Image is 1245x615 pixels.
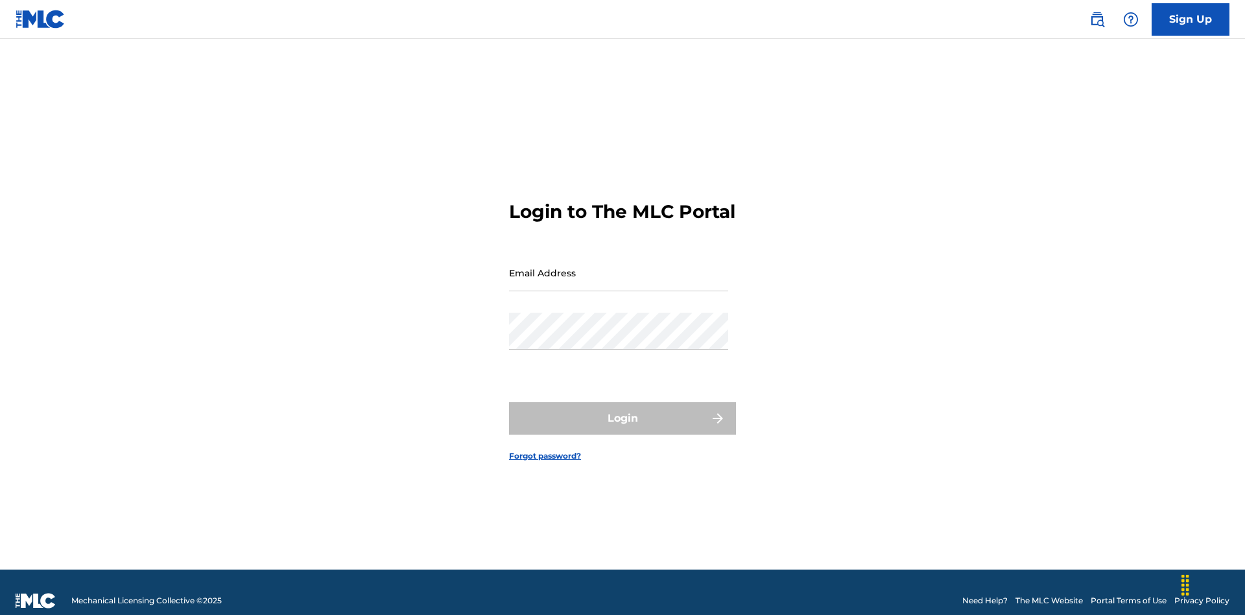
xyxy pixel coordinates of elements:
img: logo [16,593,56,609]
div: Help [1118,6,1144,32]
span: Mechanical Licensing Collective © 2025 [71,595,222,607]
img: MLC Logo [16,10,65,29]
a: The MLC Website [1015,595,1083,607]
a: Privacy Policy [1174,595,1229,607]
img: help [1123,12,1139,27]
a: Portal Terms of Use [1091,595,1167,607]
img: search [1089,12,1105,27]
h3: Login to The MLC Portal [509,200,735,223]
a: Forgot password? [509,450,581,462]
iframe: Chat Widget [1180,553,1245,615]
a: Sign Up [1152,3,1229,36]
a: Need Help? [962,595,1008,607]
div: Drag [1175,566,1196,605]
a: Public Search [1084,6,1110,32]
